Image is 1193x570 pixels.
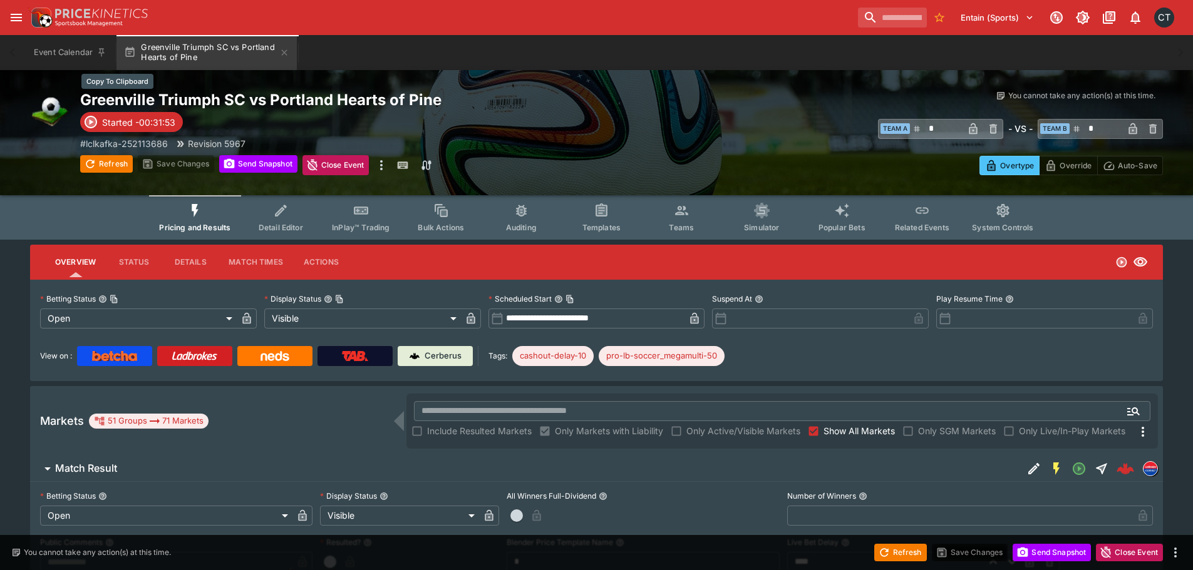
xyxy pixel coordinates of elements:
p: Auto-Save [1118,159,1157,172]
span: System Controls [972,223,1033,232]
img: Betcha [92,351,137,361]
span: Only Live/In-Play Markets [1019,424,1125,437]
button: Betting Status [98,492,107,501]
p: Scheduled Start [488,293,552,304]
img: Neds [261,351,289,361]
span: Simulator [744,223,779,232]
img: Sportsbook Management [55,21,123,26]
button: Overview [45,247,106,277]
span: Team B [1040,123,1070,134]
div: Visible [264,308,461,328]
p: You cannot take any action(s) at this time. [24,547,171,558]
button: Notifications [1124,6,1147,29]
button: Event Calendar [26,35,114,70]
span: cashout-delay-10 [512,350,594,362]
button: more [374,155,389,175]
span: Only Markets with Liability [555,424,663,437]
span: Templates [582,223,621,232]
span: pro-lb-soccer_megamulti-50 [599,350,725,362]
div: Cameron Tarver [1154,8,1174,28]
button: Overtype [979,156,1040,175]
p: Number of Winners [787,491,856,501]
span: Auditing [506,223,537,232]
p: Betting Status [40,293,96,304]
label: View on : [40,346,72,366]
input: search [858,8,927,28]
button: Play Resume Time [1005,295,1014,303]
img: TabNZ [342,351,368,361]
button: Greenville Triumph SC vs Portland Hearts of Pine [116,35,297,70]
img: PriceKinetics Logo [28,5,53,30]
img: Ladbrokes [172,351,217,361]
p: Started -00:31:53 [102,116,175,129]
span: Bulk Actions [418,223,464,232]
svg: Open [1115,256,1128,268]
span: Popular Bets [819,223,865,232]
span: Team A [881,123,910,134]
h6: - VS - [1008,122,1033,135]
button: Status [106,247,162,277]
button: Copy To Clipboard [566,295,574,303]
button: more [1168,545,1183,560]
div: 51 Groups 71 Markets [94,414,204,429]
div: Visible [320,506,479,526]
button: Copy To Clipboard [110,295,118,303]
img: soccer.png [30,90,70,130]
div: Open [40,308,237,328]
p: Suspend At [712,293,752,304]
button: Toggle light/dark mode [1072,6,1094,29]
div: Event type filters [149,195,1043,240]
button: Match Times [219,247,293,277]
p: Copy To Clipboard [80,137,168,150]
label: Tags: [488,346,507,366]
p: All Winners Full-Dividend [507,491,596,501]
button: Documentation [1098,6,1120,29]
span: Only SGM Markets [918,424,996,437]
div: Start From [979,156,1163,175]
p: You cannot take any action(s) at this time. [1008,90,1155,101]
button: Display StatusCopy To Clipboard [324,295,333,303]
p: Overtype [1000,159,1034,172]
button: Override [1039,156,1097,175]
button: No Bookmarks [929,8,949,28]
p: Override [1060,159,1092,172]
button: Cameron Tarver [1150,4,1178,31]
button: Copy To Clipboard [335,295,344,303]
span: InPlay™ Trading [332,223,390,232]
div: Copy To Clipboard [81,74,153,89]
button: Edit Detail [1023,457,1045,480]
button: Open [1068,457,1090,480]
p: Play Resume Time [936,293,1003,304]
div: lclkafka [1143,461,1158,476]
button: Details [162,247,219,277]
svg: Open [1072,461,1087,476]
p: Cerberus [425,350,462,362]
button: open drawer [5,6,28,29]
button: Select Tenant [953,8,1041,28]
img: PriceKinetics [55,9,148,18]
span: Pricing and Results [159,223,230,232]
button: Close Event [1096,544,1163,561]
button: Match Result [30,456,1023,481]
span: Teams [669,223,694,232]
button: Close Event [302,155,369,175]
h2: Copy To Clipboard [80,90,622,109]
div: Betting Target: cerberus [599,346,725,366]
a: 62f73bb5-5542-4289-9e07-7e64de588aec [1113,456,1138,481]
button: Betting StatusCopy To Clipboard [98,295,107,303]
img: logo-cerberus--red.svg [1117,460,1134,477]
h5: Markets [40,414,84,428]
button: Connected to PK [1045,6,1068,29]
span: Include Resulted Markets [427,424,532,437]
p: Revision 5967 [188,137,245,150]
div: Open [40,506,292,526]
h6: Match Result [55,462,117,475]
p: Display Status [320,491,377,501]
img: lclkafka [1144,462,1157,476]
div: Betting Target: cerberus [512,346,594,366]
button: Open [1122,400,1145,422]
button: Auto-Save [1097,156,1163,175]
button: Scheduled StartCopy To Clipboard [554,295,563,303]
div: 62f73bb5-5542-4289-9e07-7e64de588aec [1117,460,1134,477]
a: Cerberus [398,346,473,366]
